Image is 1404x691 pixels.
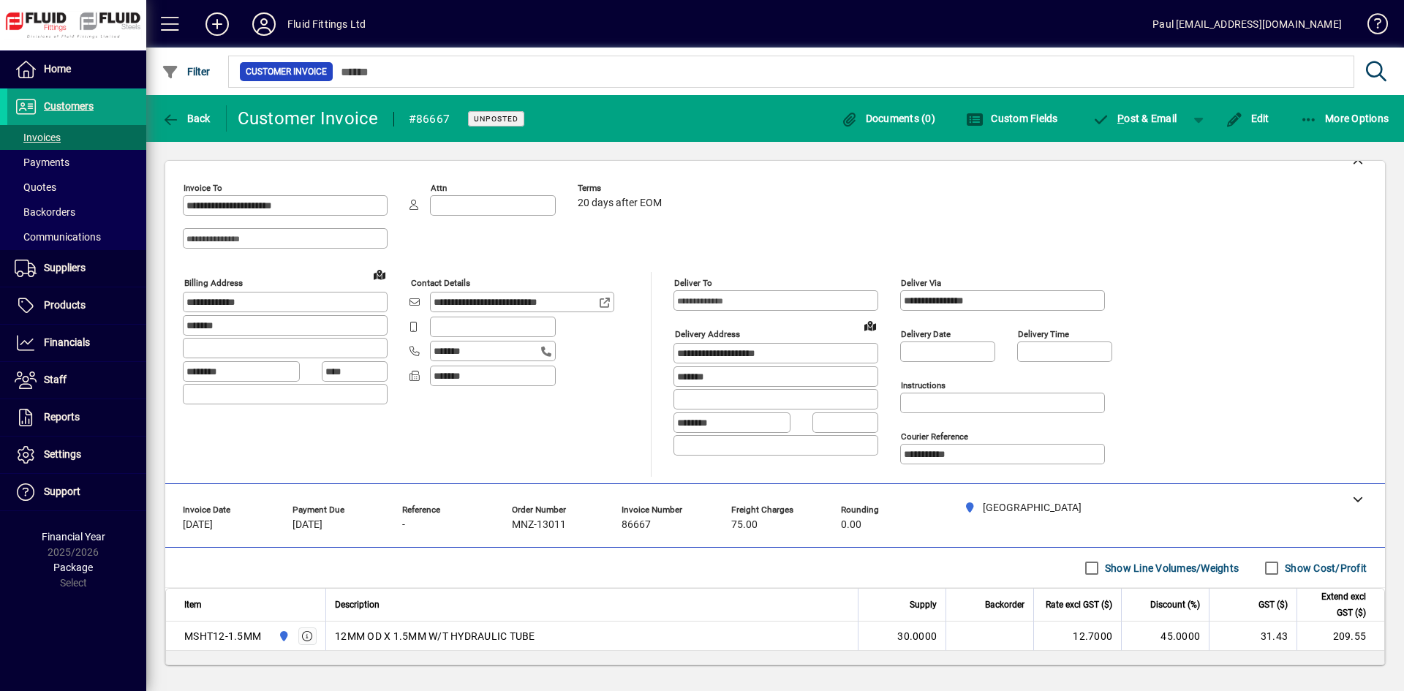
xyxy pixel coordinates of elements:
span: Back [162,113,211,124]
span: Suppliers [44,262,86,273]
span: Customer Invoice [246,64,327,79]
mat-label: Attn [431,183,447,193]
span: Package [53,562,93,573]
span: Backorder [985,597,1024,613]
mat-label: Instructions [901,380,946,390]
span: AUCKLAND [274,628,291,644]
span: Payments [15,156,69,168]
label: Show Line Volumes/Weights [1102,561,1239,575]
div: MSHT12-1.5MM [184,629,261,643]
span: Backorders [15,206,75,218]
a: Reports [7,399,146,436]
button: Profile [241,11,287,37]
span: Unposted [474,114,518,124]
span: Reports [44,411,80,423]
mat-label: Courier Reference [901,431,968,442]
div: Customer Invoice [238,107,379,130]
span: Discount (%) [1150,597,1200,613]
span: Support [44,486,80,497]
mat-label: Delivery time [1018,329,1069,339]
a: Support [7,474,146,510]
span: Description [335,597,380,613]
span: Products [44,299,86,311]
span: Invoices [15,132,61,143]
button: Documents (0) [837,105,939,132]
span: Filter [162,66,211,78]
div: #86667 [409,107,450,131]
span: [DATE] [183,519,213,531]
a: View on map [368,263,391,286]
span: Terms [578,184,665,193]
a: Home [7,51,146,88]
a: Knowledge Base [1356,3,1386,50]
a: Backorders [7,200,146,224]
span: - [402,519,405,531]
span: GST ($) [1258,597,1288,613]
span: P [1117,113,1124,124]
span: Staff [44,374,67,385]
span: 12MM OD X 1.5MM W/T HYDRAULIC TUBE [335,629,535,643]
span: MNZ-13011 [512,519,566,531]
a: Suppliers [7,250,146,287]
td: 45.0000 [1121,622,1209,651]
span: [DATE] [292,519,322,531]
button: Edit [1222,105,1273,132]
span: 30.0000 [897,629,937,643]
button: Post & Email [1085,105,1185,132]
span: More Options [1300,113,1389,124]
button: Filter [158,58,214,85]
button: Add [194,11,241,37]
span: ost & Email [1092,113,1177,124]
span: Documents (0) [840,113,935,124]
span: 20 days after EOM [578,197,662,209]
a: Communications [7,224,146,249]
span: Quotes [15,181,56,193]
span: Extend excl GST ($) [1306,589,1366,621]
div: CUT IN HALF [166,651,1384,689]
button: Custom Fields [962,105,1062,132]
span: Settings [44,448,81,460]
span: Financial Year [42,531,105,543]
a: Quotes [7,175,146,200]
mat-label: Invoice To [184,183,222,193]
span: 86667 [622,519,651,531]
mat-label: Deliver via [901,278,941,288]
mat-label: Deliver To [674,278,712,288]
button: More Options [1297,105,1393,132]
span: Communications [15,231,101,243]
a: Financials [7,325,146,361]
app-page-header-button: Back [146,105,227,132]
span: Financials [44,336,90,348]
div: 12.7000 [1043,629,1112,643]
a: Staff [7,362,146,399]
span: Edit [1226,113,1269,124]
mat-label: Delivery date [901,329,951,339]
td: 209.55 [1297,622,1384,651]
span: Customers [44,100,94,112]
div: Fluid Fittings Ltd [287,12,366,36]
button: Back [158,105,214,132]
a: Invoices [7,125,146,150]
a: View on map [858,314,882,337]
span: Custom Fields [966,113,1058,124]
span: Supply [910,597,937,613]
span: Item [184,597,202,613]
div: Paul [EMAIL_ADDRESS][DOMAIN_NAME] [1152,12,1342,36]
a: Payments [7,150,146,175]
span: 0.00 [841,519,861,531]
a: Settings [7,437,146,473]
span: Rate excl GST ($) [1046,597,1112,613]
a: Products [7,287,146,324]
span: Home [44,63,71,75]
td: 31.43 [1209,622,1297,651]
label: Show Cost/Profit [1282,561,1367,575]
span: 75.00 [731,519,758,531]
